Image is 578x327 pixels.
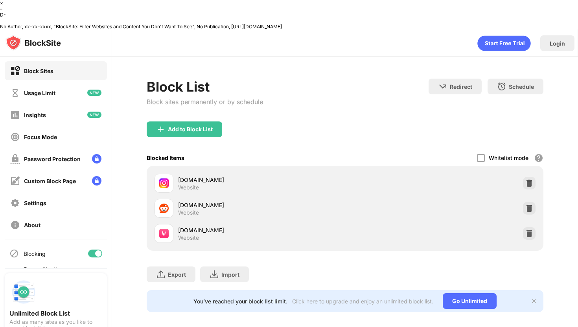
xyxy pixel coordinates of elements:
[87,112,101,118] img: new-icon.svg
[24,200,46,206] div: Settings
[147,79,263,95] div: Block List
[178,234,199,241] div: Website
[159,204,169,213] img: favicons
[10,66,20,76] img: block-on.svg
[24,250,46,257] div: Blocking
[221,271,239,278] div: Import
[24,222,40,228] div: About
[9,268,19,277] img: sync-icon.svg
[450,83,472,90] div: Redirect
[9,309,102,317] div: Unlimited Block List
[178,176,345,184] div: [DOMAIN_NAME]
[92,154,101,163] img: lock-menu.svg
[178,201,345,209] div: [DOMAIN_NAME]
[10,198,20,208] img: settings-off.svg
[24,266,64,279] div: Sync with other devices
[443,293,497,309] div: Go Unlimited
[9,249,19,258] img: blocking-icon.svg
[178,226,345,234] div: [DOMAIN_NAME]
[178,184,199,191] div: Website
[9,278,38,306] img: push-block-list.svg
[92,176,101,186] img: lock-menu.svg
[178,209,199,216] div: Website
[87,90,101,96] img: new-icon.svg
[24,134,57,140] div: Focus Mode
[10,110,20,120] img: insights-off.svg
[147,98,263,106] div: Block sites permanently or by schedule
[24,90,55,96] div: Usage Limit
[6,35,61,51] img: logo-blocksite.svg
[159,178,169,188] img: favicons
[10,88,20,98] img: time-usage-off.svg
[10,220,20,230] img: about-off.svg
[193,298,287,305] div: You’ve reached your block list limit.
[550,40,565,47] div: Login
[159,229,169,238] img: favicons
[489,154,528,161] div: Whitelist mode
[10,154,20,164] img: password-protection-off.svg
[10,176,20,186] img: customize-block-page-off.svg
[24,178,76,184] div: Custom Block Page
[24,156,81,162] div: Password Protection
[531,298,537,304] img: x-button.svg
[10,132,20,142] img: focus-off.svg
[509,83,534,90] div: Schedule
[477,35,531,51] div: animation
[24,68,53,74] div: Block Sites
[24,112,46,118] div: Insights
[168,126,213,132] div: Add to Block List
[168,271,186,278] div: Export
[147,154,184,161] div: Blocked Items
[292,298,433,305] div: Click here to upgrade and enjoy an unlimited block list.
